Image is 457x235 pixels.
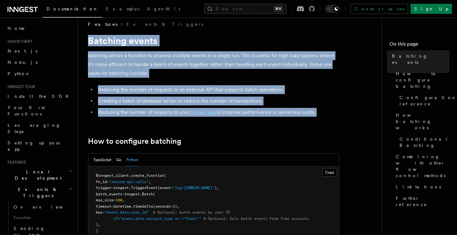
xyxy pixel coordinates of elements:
span: Install the SDK [8,94,73,99]
a: Limitations [393,181,449,193]
span: Batch [142,192,153,196]
span: Conditional Batching [400,136,449,148]
span: Configuration reference [400,94,457,107]
span: Further reference [396,195,449,208]
span: ( [164,173,166,178]
button: Local Development [5,166,74,184]
a: Node.js [5,57,74,68]
a: Combining with other flow control methods [393,151,449,181]
span: if= [113,216,120,221]
a: Python [5,68,74,79]
li: Reducing the number of requests to your to improve performance or serverless costs. [96,108,339,117]
span: Setting up your app [8,140,62,152]
span: "log/[DOMAIN_NAME]" [173,186,215,190]
a: Sign Up [411,4,452,14]
span: ( [153,192,155,196]
a: Your first Functions [5,102,74,120]
span: = [113,198,116,202]
span: , [149,180,151,184]
button: Search...⌘K [204,4,286,14]
span: ), [215,186,219,190]
a: Overview [11,201,74,213]
span: = [107,180,109,184]
span: # Optional: Only batch events from free accounts [204,216,309,221]
span: TriggerEvent [131,186,157,190]
a: Documentation [43,2,102,18]
span: = [171,186,173,190]
a: Contact sales [351,4,408,14]
button: Toggle dark mode [325,5,340,13]
span: "event.data.account_type == \"free\"" [120,216,201,221]
a: How to configure batching [88,137,181,146]
span: AgentKit [147,6,180,11]
span: key [96,210,102,215]
span: How to configure batching [396,70,449,89]
span: How batching works [396,112,449,131]
span: . [129,173,131,178]
a: AgentKit [143,2,184,17]
span: (seconds [153,204,171,209]
span: = [122,192,124,196]
span: Combining with other flow control methods [396,154,449,179]
span: "record-api-calls" [109,180,149,184]
span: datetime. [113,204,133,209]
span: Documentation [46,6,98,11]
span: Python [8,71,30,76]
span: Your first Functions [8,105,45,116]
span: = [111,186,113,190]
span: = [171,204,173,209]
span: ), [175,204,179,209]
p: Batching allows a function to process multiple events in a single run. This is useful for high lo... [88,51,339,78]
span: Inngest tour [5,84,35,89]
span: Next.js [8,48,37,53]
span: trigger [96,186,111,190]
span: max_size [96,198,113,202]
a: Configuration reference [397,92,449,109]
a: Next.js [5,45,74,57]
a: Inngest app [190,109,217,115]
span: @inngest_client [96,173,129,178]
span: Features [5,160,26,165]
span: inngest. [113,186,131,190]
span: Overview [14,204,78,210]
a: Examples [102,2,143,17]
span: create_function [131,173,164,178]
span: "event.data.user_id" [105,210,149,215]
span: = [111,204,113,209]
a: Home [5,23,74,34]
li: Reducing the number of requests to an external API that supports batch operations. [96,85,339,94]
kbd: ⌘K [274,6,283,12]
a: Leveraging Steps [5,120,74,137]
span: = [102,210,105,215]
a: How to configure batching [393,68,449,92]
span: # Optional: batch events by user ID [153,210,230,215]
span: batch_events [96,192,122,196]
button: Events & Triggers [5,184,74,201]
span: Leveraging Steps [8,123,61,134]
h1: Batching events [88,35,339,46]
button: Python [126,154,138,166]
a: Install the SDK [5,91,74,102]
span: Node.js [8,60,37,65]
a: Setting up your app [5,137,74,155]
span: Local Development [5,169,68,181]
a: Conditional Batching [397,133,449,151]
span: timeout [96,204,111,209]
span: timedelta [133,204,153,209]
span: (event [157,186,171,190]
span: , [122,198,124,202]
a: Further reference [393,193,449,210]
span: Features [88,21,117,27]
button: Copy [322,168,337,176]
span: Events & Triggers [5,186,68,199]
a: Events & Triggers [126,21,203,27]
span: 5 [173,204,175,209]
span: inngest. [124,192,142,196]
span: ), [96,222,100,227]
button: Go [116,154,121,166]
span: Essentials [11,213,74,223]
a: Batching events [389,50,449,68]
span: Quick start [5,39,32,44]
h4: On this page [389,40,449,50]
span: Limitations [396,184,441,190]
